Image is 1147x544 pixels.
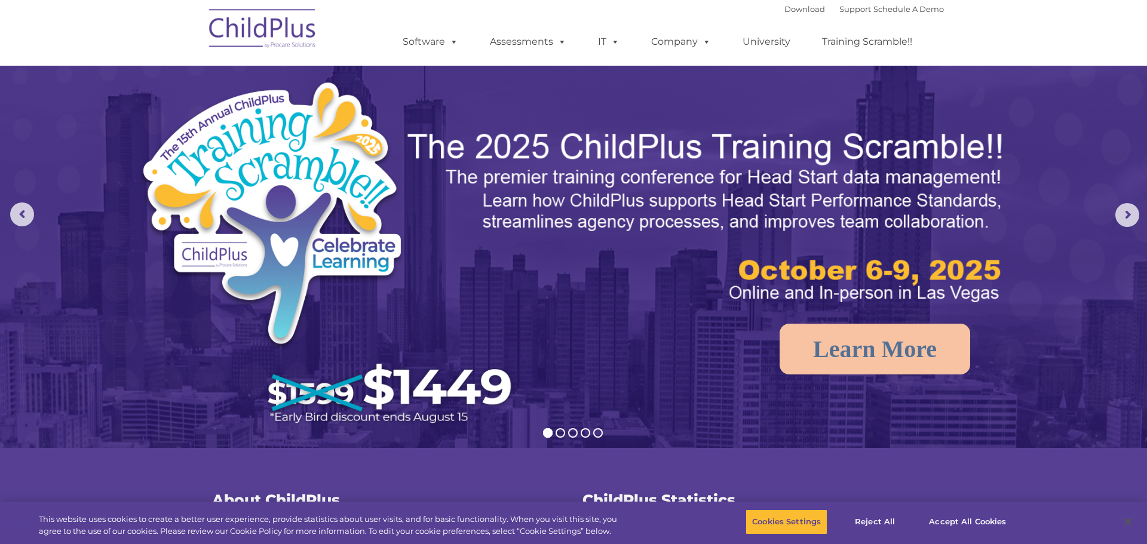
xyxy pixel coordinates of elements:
[810,30,924,54] a: Training Scramble!!
[1115,509,1141,535] button: Close
[784,4,944,14] font: |
[212,491,340,509] span: About ChildPlus
[639,30,723,54] a: Company
[582,491,735,509] span: ChildPlus Statistics
[839,4,871,14] a: Support
[780,324,970,374] a: Learn More
[922,509,1013,534] button: Accept All Cookies
[39,514,631,537] div: This website uses cookies to create a better user experience, provide statistics about user visit...
[391,30,470,54] a: Software
[203,1,323,60] img: ChildPlus by Procare Solutions
[746,509,827,534] button: Cookies Settings
[838,509,912,534] button: Reject All
[784,4,825,14] a: Download
[731,30,802,54] a: University
[873,4,944,14] a: Schedule A Demo
[586,30,631,54] a: IT
[478,30,578,54] a: Assessments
